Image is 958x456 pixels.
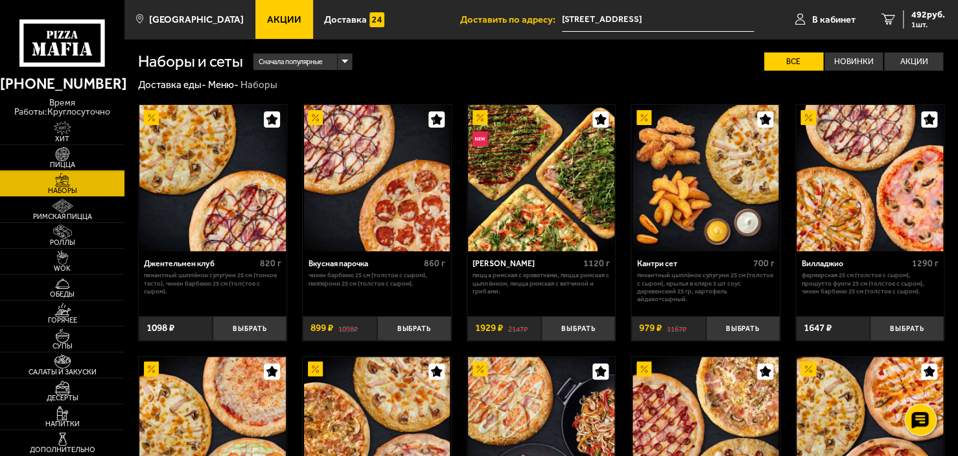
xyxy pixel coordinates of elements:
[473,259,579,269] div: [PERSON_NAME]
[473,110,487,125] img: Акционный
[631,105,779,251] a: АкционныйКантри сет
[764,52,823,71] label: Все
[149,15,244,25] span: [GEOGRAPHIC_DATA]
[144,361,159,376] img: Акционный
[541,316,615,341] button: Выбрать
[213,316,286,341] button: Выбрать
[304,105,450,251] img: Вкусная парочка
[562,8,754,32] input: Ваш адрес доставки
[475,323,503,333] span: 1929 ₽
[267,15,301,25] span: Акции
[144,271,281,295] p: Пикантный цыплёнок сулугуни 25 см (тонкое тесто), Чикен Барбекю 25 см (толстое с сыром).
[144,110,159,125] img: Акционный
[139,105,286,251] img: Джентельмен клуб
[637,259,749,269] div: Кантри сет
[138,79,206,91] a: Доставка еды-
[308,110,323,125] img: Акционный
[260,258,281,269] span: 820 г
[639,323,662,333] span: 979 ₽
[800,361,815,376] img: Акционный
[812,15,856,25] span: В кабинет
[309,259,421,269] div: Вкусная парочка
[804,323,832,333] span: 1647 ₽
[259,52,323,71] span: Сначала популярные
[377,316,451,341] button: Выбрать
[303,105,450,251] a: АкционныйВкусная парочка
[753,258,774,269] span: 700 г
[824,52,883,71] label: Новинки
[467,105,615,251] a: АкционныйНовинкаМама Миа
[800,110,815,125] img: Акционный
[706,316,780,341] button: Выбрать
[796,105,944,251] a: АкционныйВилладжио
[797,105,943,251] img: Вилладжио
[144,259,256,269] div: Джентельмен клуб
[637,110,651,125] img: Акционный
[801,259,908,269] div: Вилладжио
[138,54,243,70] h1: Наборы и сеты
[240,78,277,91] div: Наборы
[473,131,487,146] img: Новинка
[460,15,562,25] span: Доставить по адресу:
[884,52,943,71] label: Акции
[424,258,445,269] span: 860 г
[369,12,384,27] img: 15daf4d41897b9f0e9f617042186c801.svg
[468,105,614,251] img: Мама Миа
[637,361,651,376] img: Акционный
[562,8,754,32] span: проспект Народного Ополчения, 203
[637,271,774,303] p: Пикантный цыплёнок сулугуни 25 см (толстое с сыром), крылья в кляре 5 шт соус деревенский 25 гр, ...
[324,15,367,25] span: Доставка
[801,271,938,295] p: Фермерская 25 см (толстое с сыром), Прошутто Фунги 25 см (толстое с сыром), Чикен Барбекю 25 см (...
[308,361,323,376] img: Акционный
[139,105,286,251] a: АкционныйДжентельмен клуб
[146,323,174,333] span: 1098 ₽
[583,258,610,269] span: 1120 г
[912,258,939,269] span: 1290 г
[310,323,333,333] span: 899 ₽
[473,361,487,376] img: Акционный
[473,271,609,295] p: Пицца Римская с креветками, Пицца Римская с цыплёнком, Пицца Римская с ветчиной и грибами.
[911,10,945,19] span: 492 руб.
[633,105,779,251] img: Кантри сет
[208,79,239,91] a: Меню-
[911,21,945,28] span: 1 шт.
[667,323,686,333] s: 1167 ₽
[338,323,358,333] s: 1098 ₽
[508,323,527,333] s: 2147 ₽
[870,316,944,341] button: Выбрать
[309,271,445,288] p: Чикен Барбекю 25 см (толстое с сыром), Пепперони 25 см (толстое с сыром).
